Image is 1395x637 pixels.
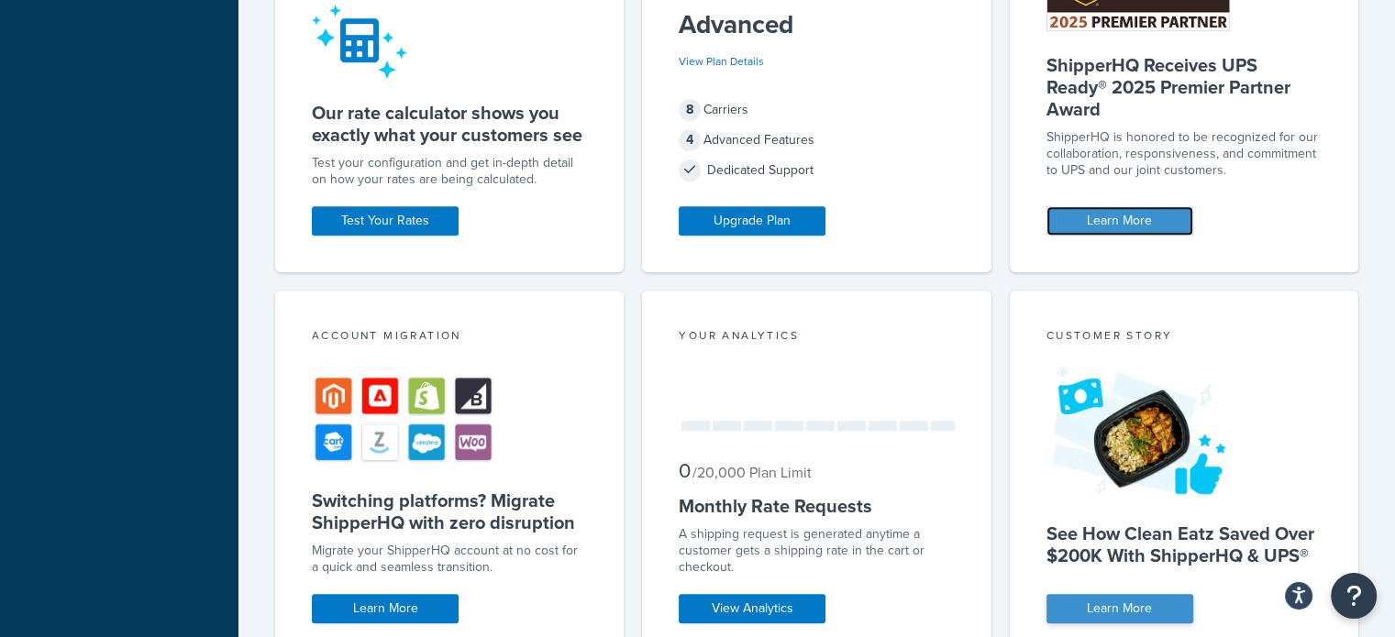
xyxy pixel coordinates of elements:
[312,327,587,348] div: Account Migration
[1046,522,1322,566] h5: See How Clean Eatz Saved Over $200K With ShipperHQ & UPS®
[679,53,764,70] a: View Plan Details
[679,10,954,39] h5: Advanced
[312,155,587,188] div: Test your configuration and get in-depth detail on how your rates are being calculated.
[679,129,701,151] span: 4
[1046,206,1193,236] a: Learn More
[692,462,812,483] small: / 20,000 Plan Limit
[312,206,459,236] a: Test Your Rates
[679,127,954,153] div: Advanced Features
[1046,54,1322,120] h5: ShipperHQ Receives UPS Ready® 2025 Premier Partner Award
[679,594,825,623] a: View Analytics
[1046,129,1322,179] p: ShipperHQ is honored to be recognized for our collaboration, responsiveness, and commitment to UP...
[679,97,954,123] div: Carriers
[312,594,459,623] a: Learn More
[312,102,587,146] h5: Our rate calculator shows you exactly what your customers see
[679,495,954,517] h5: Monthly Rate Requests
[679,526,954,576] div: A shipping request is generated anytime a customer gets a shipping rate in the cart or checkout.
[312,543,587,576] div: Migrate your ShipperHQ account at no cost for a quick and seamless transition.
[679,327,954,348] div: Your Analytics
[1331,573,1377,619] button: Open Resource Center
[1046,327,1322,348] div: Customer Story
[679,206,825,236] a: Upgrade Plan
[679,456,691,486] span: 0
[679,99,701,121] span: 8
[1046,594,1193,623] a: Learn More
[679,158,954,183] div: Dedicated Support
[312,489,587,533] h5: Switching platforms? Migrate ShipperHQ with zero disruption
